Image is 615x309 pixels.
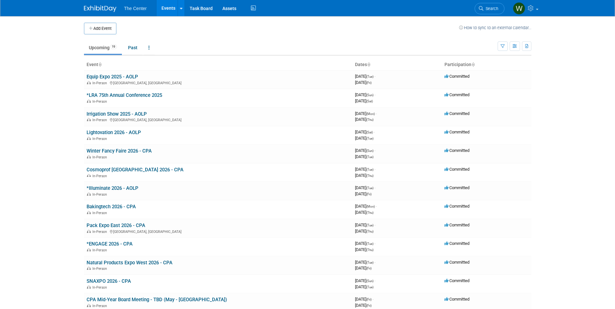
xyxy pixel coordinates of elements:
div: [GEOGRAPHIC_DATA], [GEOGRAPHIC_DATA] [87,229,350,234]
span: Committed [444,74,469,79]
span: [DATE] [355,148,375,153]
a: Equip Expo 2025 - AOLP [87,74,138,80]
img: Whitney Mueller [513,2,525,15]
span: In-Person [92,155,109,159]
span: [DATE] [355,260,375,265]
img: In-Person Event [87,304,91,307]
span: (Tue) [366,168,373,171]
span: (Tue) [366,223,373,227]
span: (Thu) [366,248,373,252]
span: Committed [444,185,469,190]
span: In-Person [92,285,109,290]
img: In-Person Event [87,99,91,103]
span: - [374,278,375,283]
span: (Tue) [366,261,373,264]
span: - [374,130,375,134]
span: (Mon) [366,205,375,208]
span: [DATE] [355,223,375,227]
span: (Sat) [366,99,373,103]
span: Committed [444,167,469,172]
span: (Tue) [366,186,373,190]
span: In-Person [92,211,109,215]
span: - [374,260,375,265]
span: (Sun) [366,279,373,283]
span: [DATE] [355,80,372,85]
span: Committed [444,223,469,227]
span: In-Person [92,137,109,141]
span: (Sun) [366,93,373,97]
span: - [374,92,375,97]
span: [DATE] [355,117,373,122]
img: In-Person Event [87,137,91,140]
span: - [374,185,375,190]
span: - [373,297,373,302]
span: - [376,111,377,116]
span: Committed [444,148,469,153]
a: SNAXPO 2026 - CPA [87,278,131,284]
img: In-Person Event [87,267,91,270]
div: [GEOGRAPHIC_DATA], [GEOGRAPHIC_DATA] [87,80,350,85]
th: Event [84,59,352,70]
span: (Mon) [366,112,375,116]
span: [DATE] [355,266,372,270]
span: - [374,223,375,227]
a: *ENGAGE 2026 - CPA [87,241,133,247]
span: - [374,167,375,172]
span: In-Person [92,118,109,122]
a: CPA Mid-Year Board Meeting - TBD (May - [GEOGRAPHIC_DATA]) [87,297,227,303]
span: (Sat) [366,131,373,134]
span: In-Person [92,174,109,178]
a: How to sync to an external calendar... [459,25,531,30]
img: In-Person Event [87,118,91,121]
img: In-Person Event [87,230,91,233]
span: [DATE] [355,167,375,172]
span: (Tue) [366,137,373,140]
span: (Tue) [366,285,373,289]
span: (Thu) [366,230,373,233]
a: Sort by Start Date [367,62,370,67]
a: Past [123,41,142,54]
img: In-Person Event [87,81,91,84]
a: Search [475,3,504,14]
img: In-Person Event [87,174,91,177]
span: (Tue) [366,75,373,78]
a: Pack Expo East 2026 - CPA [87,223,145,228]
span: [DATE] [355,154,373,159]
span: Committed [444,241,469,246]
span: (Fri) [366,298,372,301]
span: Committed [444,111,469,116]
span: [DATE] [355,173,373,178]
span: Committed [444,260,469,265]
span: [DATE] [355,303,372,308]
a: Irrigation Show 2025 - AOLP [87,111,147,117]
img: In-Person Event [87,248,91,251]
a: *Illuminate 2026 - AOLP [87,185,138,191]
span: [DATE] [355,191,372,196]
span: (Thu) [366,211,373,214]
span: In-Person [92,99,109,104]
span: [DATE] [355,185,375,190]
img: In-Person Event [87,211,91,214]
span: [DATE] [355,98,373,103]
button: Add Event [84,23,116,34]
span: (Thu) [366,118,373,121]
img: In-Person Event [87,285,91,289]
span: [DATE] [355,229,373,234]
a: Cosmoprof [GEOGRAPHIC_DATA] 2026 - CPA [87,167,183,173]
span: [DATE] [355,284,373,289]
span: In-Person [92,192,109,197]
span: Committed [444,130,469,134]
span: - [376,204,377,209]
span: - [374,241,375,246]
span: In-Person [92,248,109,252]
span: In-Person [92,230,109,234]
img: In-Person Event [87,192,91,196]
span: - [374,148,375,153]
span: [DATE] [355,278,375,283]
th: Participation [442,59,531,70]
span: 19 [110,44,117,49]
span: [DATE] [355,204,377,209]
span: [DATE] [355,241,375,246]
span: [DATE] [355,210,373,215]
span: (Thu) [366,174,373,177]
